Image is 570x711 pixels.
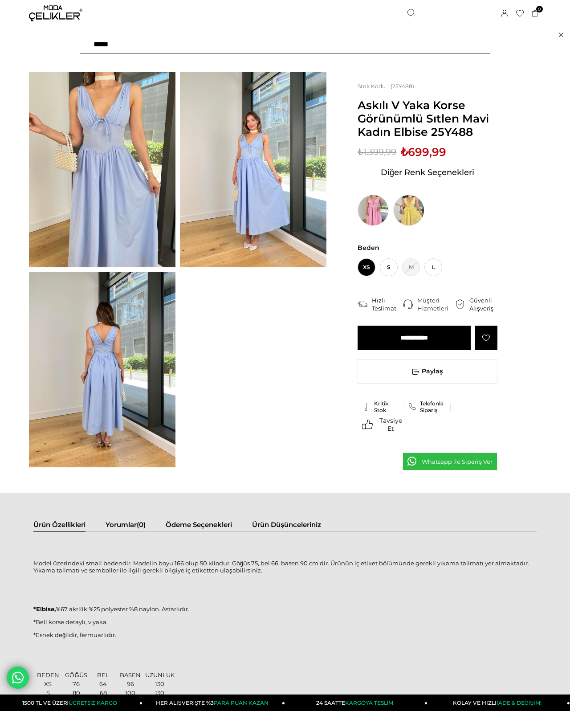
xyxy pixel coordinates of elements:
span: L [424,258,442,276]
span: (0) [137,520,146,529]
td: 96 [117,680,144,688]
a: 24 SAATTEKARGOYA TESLİM [285,695,427,711]
a: 0 [532,10,538,17]
a: Ürün Özellikleri [33,520,85,531]
td: S [34,689,61,697]
span: Tavsiye Et [377,417,404,433]
span: ₺1.399,99 [358,145,396,159]
span: İADE & DEĞİŞİM! [497,699,541,706]
td: 68 [91,689,116,697]
img: security.png [455,299,465,309]
a: Yorumlar(0) [106,520,146,531]
span: KARGOYA TESLİM [345,699,393,706]
td: 130 [145,689,175,697]
p: %67 akrilik %25 polyester %8 naylon. Astarlıdır. [33,605,537,613]
div: Hızlı Teslimat [372,296,403,312]
img: Sıtlen elbise 25Y488 [29,272,175,467]
td: BEDEN [34,671,61,679]
img: Sıtlen elbise 25Y488 [180,72,326,267]
span: Askılı V Yaka Korse Görünümlü Sıtlen Mavi Kadın Elbise 25Y488 [358,98,497,139]
strong: *Elbise, [33,605,56,613]
p: *Beli korse detaylı, v yaka. [33,618,537,625]
div: Güvenli Alışveriş [469,296,500,312]
a: KOLAY VE HIZLIİADE & DEĞİŞİM! [427,695,570,711]
span: XS [358,258,375,276]
td: UZUNLUK [145,671,175,679]
span: Paylaş [358,360,497,383]
a: Ürün Düşünceleriniz [252,520,321,531]
span: ÜCRETSİZ KARGO [69,699,117,706]
span: Beden [358,244,497,252]
img: shipping.png [358,299,367,309]
img: Askılı V Yaka Korse Görünümlü Sıtlen Pembe Kadın Elbise 25Y488 [358,195,389,226]
td: 64 [91,680,116,688]
td: 130 [145,680,175,688]
p: *Esnek değildir, fermuarlıdır. [33,631,537,638]
a: Kritik Stok [362,400,400,413]
img: Sıtlen elbise 25Y488 [29,72,175,267]
a: Telefonla Sipariş [409,400,447,413]
td: 100 [117,689,144,697]
span: Telefonla Sipariş [420,400,446,413]
img: Askılı V Yaka Korse Görünümlü Sıtlen Sarı Kadın Elbise 25Y488 [393,195,424,226]
div: Müşteri Hizmetleri [417,296,455,312]
a: Whatsapp ile Sipariş Ver [403,453,497,470]
img: call-center.png [403,299,413,309]
td: XS [34,680,61,688]
span: Diğer Renk Seçenekleri [381,165,474,180]
td: BASEN [117,671,144,679]
span: Yorumlar [106,520,137,529]
a: HER ALIŞVERİŞTE %3PARA PUAN KAZAN [142,695,285,711]
a: Favorilere Ekle [475,326,497,350]
a: Ödeme Seçenekleri [166,520,232,531]
span: Stok Kodu [358,83,391,90]
td: 76 [62,680,90,688]
td: BEL [91,671,116,679]
td: 80 [62,689,90,697]
img: logo [29,5,82,21]
span: M [402,258,420,276]
td: GÖĞÜS [62,671,90,679]
span: (25Y488) [358,83,414,90]
span: ₺699,99 [401,145,446,159]
span: PARA PUAN KAZAN [214,699,269,706]
span: 0 [536,6,543,12]
p: Model üzerindeki small bedendir. Modelin boyu 166 olup 50 kilodur. Göğüs 75, bel 66. basen 90 cm'... [33,560,537,574]
span: S [380,258,398,276]
span: Kritik Stok [374,400,400,413]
